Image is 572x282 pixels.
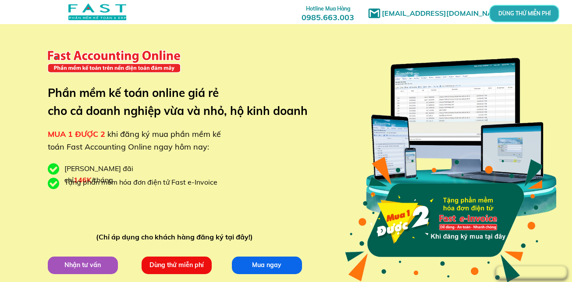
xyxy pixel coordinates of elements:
span: khi đăng ký mua phần mềm kế toán Fast Accounting Online ngay hôm nay: [48,129,221,152]
span: MUA 1 ĐƯỢC 2 [48,129,105,139]
p: Dùng thử miễn phí [140,256,213,275]
p: Mua ngay [230,256,304,275]
h3: 0985.663.003 [292,3,364,22]
div: Tặng phần mềm hóa đơn điện tử Fast e-Invoice [64,177,224,188]
p: Nhận tư vấn [46,256,120,275]
div: (Chỉ áp dụng cho khách hàng đăng ký tại đây!) [96,232,257,243]
span: Hotline Mua Hàng [306,5,350,12]
p: DÙNG THỬ MIỄN PHÍ [501,8,547,19]
div: [PERSON_NAME] đãi chỉ /tháng [64,163,178,186]
span: 146K [74,175,92,184]
h3: Phần mềm kế toán online giá rẻ cho cả doanh nghiệp vừa và nhỏ, hộ kinh doanh [48,84,321,120]
h1: [EMAIL_ADDRESS][DOMAIN_NAME] [382,8,511,19]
